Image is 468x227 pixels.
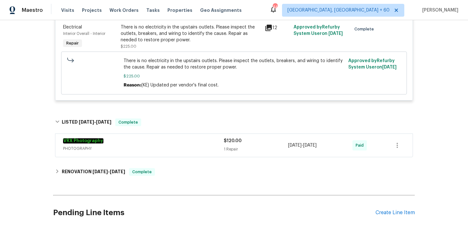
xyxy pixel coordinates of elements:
span: Tasks [146,8,160,12]
div: 1 Repair [224,146,288,152]
span: [GEOGRAPHIC_DATA], [GEOGRAPHIC_DATA] + 60 [287,7,390,13]
span: Visits [61,7,74,13]
span: [PERSON_NAME] [420,7,458,13]
span: [DATE] [110,169,125,174]
div: 12 [265,24,290,32]
h6: LISTED [62,118,111,126]
span: Work Orders [109,7,139,13]
span: Repair [64,40,81,46]
span: $120.00 [224,139,242,143]
div: There is no electricity in the upstairs outlets. Please inspect the outlets, breakers, and wiring... [121,24,261,43]
span: Complete [116,119,141,126]
span: [DATE] [79,120,94,124]
span: Complete [354,26,376,32]
span: [DATE] [93,169,108,174]
div: 448 [273,4,277,10]
a: VRX Photography [63,138,103,143]
span: Approved by Refurby System User on [294,25,343,36]
span: Interior Overall - Interior [63,32,105,36]
span: [DATE] [288,143,302,148]
span: Paid [356,142,366,149]
span: $225.00 [121,45,136,48]
span: Approved by Refurby System User on [348,59,397,69]
span: Reason: [124,83,141,87]
div: LISTED [DATE]-[DATE]Complete [53,112,415,133]
span: [DATE] [382,65,397,69]
span: - [79,120,111,124]
span: Complete [130,169,154,175]
span: Projects [82,7,102,13]
span: [DATE] [96,120,111,124]
span: $225.00 [124,73,345,79]
span: Maestro [22,7,43,13]
span: (KE) Updated per vendor's final cost. [141,83,219,87]
div: Create Line Item [375,210,415,216]
span: [DATE] [303,143,317,148]
span: - [93,169,125,174]
div: RENOVATION [DATE]-[DATE]Complete [53,164,415,180]
span: [DATE] [328,31,343,36]
span: - [288,142,317,149]
span: PHOTOGRAPHY [63,145,224,152]
span: Electrical [63,25,82,29]
span: There is no electricity in the upstairs outlets. Please inspect the outlets, breakers, and wiring... [124,58,345,70]
span: Properties [167,7,192,13]
h6: RENOVATION [62,168,125,176]
span: Geo Assignments [200,7,242,13]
